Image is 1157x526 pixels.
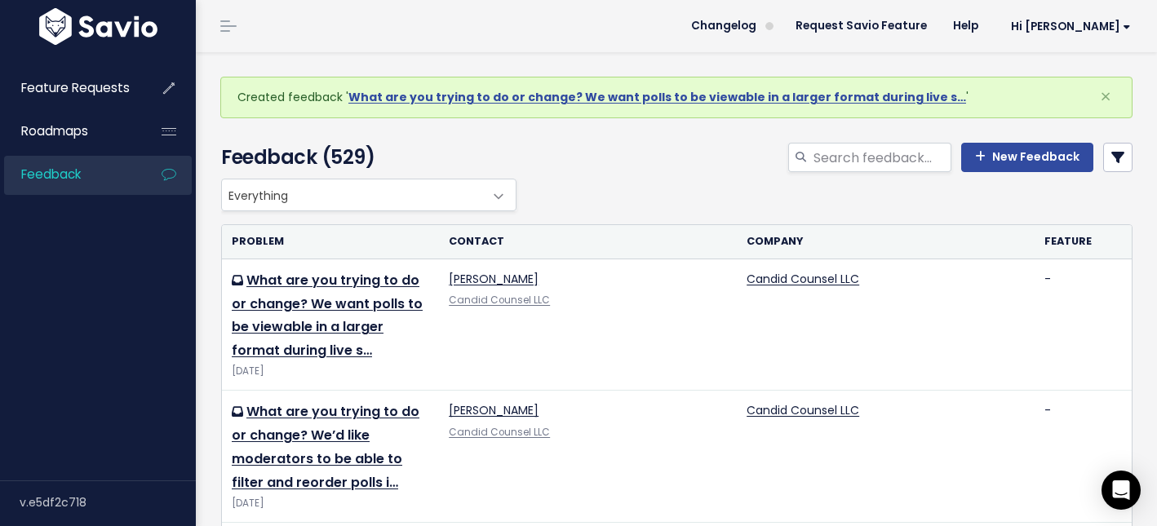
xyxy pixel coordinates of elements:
[221,143,509,172] h4: Feedback (529)
[1011,20,1131,33] span: Hi [PERSON_NAME]
[691,20,756,32] span: Changelog
[439,225,737,259] th: Contact
[812,143,951,172] input: Search feedback...
[991,14,1144,39] a: Hi [PERSON_NAME]
[449,294,550,307] a: Candid Counsel LLC
[222,179,483,210] span: Everything
[782,14,940,38] a: Request Savio Feature
[747,402,859,418] a: Candid Counsel LLC
[21,166,81,183] span: Feedback
[940,14,991,38] a: Help
[4,156,135,193] a: Feedback
[232,402,419,491] a: What are you trying to do or change? We’d like moderators to be able to filter and reorder polls i…
[21,122,88,139] span: Roadmaps
[1102,471,1141,510] div: Open Intercom Messenger
[449,402,539,418] a: [PERSON_NAME]
[1100,83,1111,110] span: ×
[4,113,135,150] a: Roadmaps
[449,426,550,439] a: Candid Counsel LLC
[232,495,429,512] div: [DATE]
[747,271,859,287] a: Candid Counsel LLC
[35,8,162,45] img: logo-white.9d6f32f41409.svg
[232,271,423,360] a: What are you trying to do or change? We want polls to be viewable in a larger format during live s…
[20,481,196,524] div: v.e5df2c718
[348,89,966,105] a: What are you trying to do or change? We want polls to be viewable in a larger format during live s…
[4,69,135,107] a: Feature Requests
[232,363,429,380] div: [DATE]
[1084,77,1128,117] button: Close
[221,179,516,211] span: Everything
[222,225,439,259] th: Problem
[737,225,1035,259] th: Company
[961,143,1093,172] a: New Feedback
[21,79,130,96] span: Feature Requests
[449,271,539,287] a: [PERSON_NAME]
[220,77,1133,118] div: Created feedback ' '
